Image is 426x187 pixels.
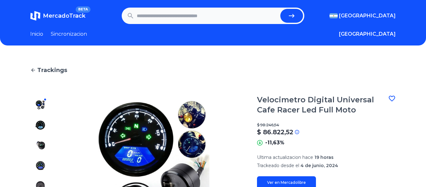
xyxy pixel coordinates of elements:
p: $ 98.246,54 [257,123,396,128]
p: $ 86.822,52 [257,128,293,136]
img: Velocimetro Digital Universal Cafe Racer Led Full Moto [35,160,45,171]
span: BETA [76,6,90,13]
a: MercadoTrackBETA [30,11,85,21]
span: 19 horas [314,154,334,160]
span: Trackeado desde el [257,163,299,168]
p: -11,63% [265,139,284,147]
span: [GEOGRAPHIC_DATA] [339,12,396,20]
a: Trackings [30,66,396,75]
a: Sincronizacion [51,30,87,38]
img: Velocimetro Digital Universal Cafe Racer Led Full Moto [35,100,45,110]
img: Velocimetro Digital Universal Cafe Racer Led Full Moto [35,140,45,150]
img: Velocimetro Digital Universal Cafe Racer Led Full Moto [35,120,45,130]
img: Argentina [330,13,338,18]
span: 4 de junio, 2024 [301,163,338,168]
button: [GEOGRAPHIC_DATA] [330,12,396,20]
img: MercadoTrack [30,11,40,21]
span: Ultima actualizacion hace [257,154,313,160]
h1: Velocimetro Digital Universal Cafe Racer Led Full Moto [257,95,388,115]
span: MercadoTrack [43,12,85,19]
span: Trackings [37,66,67,75]
a: Inicio [30,30,43,38]
button: [GEOGRAPHIC_DATA] [339,30,396,38]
